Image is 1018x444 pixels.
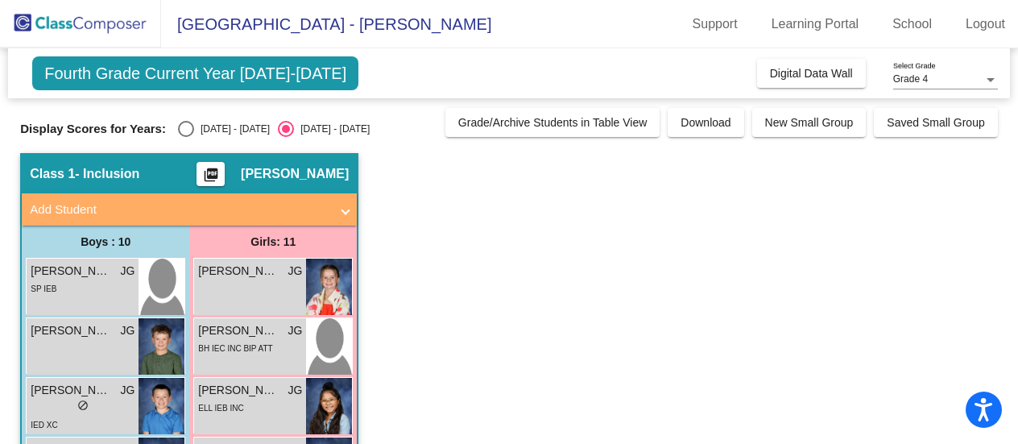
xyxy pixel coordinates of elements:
span: - Inclusion [75,166,139,182]
a: Support [680,11,751,37]
button: Download [668,108,743,137]
span: JG [288,322,302,339]
span: Display Scores for Years: [20,122,166,136]
span: [GEOGRAPHIC_DATA] - [PERSON_NAME] [161,11,491,37]
span: [PERSON_NAME] [31,322,111,339]
span: New Small Group [765,116,854,129]
span: JG [120,322,134,339]
button: Print Students Details [197,162,225,186]
span: [PERSON_NAME] [31,263,111,280]
span: [PERSON_NAME] [241,166,349,182]
a: School [879,11,945,37]
span: JG [120,263,134,280]
span: [PERSON_NAME] [31,382,111,399]
span: JG [120,382,134,399]
button: Grade/Archive Students in Table View [445,108,660,137]
span: IED XC [31,421,57,429]
span: Fourth Grade Current Year [DATE]-[DATE] [32,56,358,90]
span: [PERSON_NAME] [198,263,279,280]
button: Digital Data Wall [757,59,866,88]
a: Learning Portal [759,11,872,37]
span: ELL IEB INC [198,404,243,413]
mat-panel-title: Add Student [30,201,329,219]
mat-icon: picture_as_pdf [201,167,221,189]
div: [DATE] - [DATE] [294,122,370,136]
span: [PERSON_NAME] [198,322,279,339]
div: [DATE] - [DATE] [194,122,270,136]
div: Boys : 10 [22,226,189,258]
a: Logout [953,11,1018,37]
span: BH IEC INC BIP ATT [198,344,272,353]
button: Saved Small Group [874,108,997,137]
span: Download [681,116,730,129]
span: Saved Small Group [887,116,984,129]
span: do_not_disturb_alt [77,400,89,411]
mat-radio-group: Select an option [178,121,370,137]
mat-expansion-panel-header: Add Student [22,193,357,226]
span: [PERSON_NAME] [198,382,279,399]
span: Grade 4 [893,73,928,85]
span: Digital Data Wall [770,67,853,80]
span: JG [288,382,302,399]
span: Grade/Archive Students in Table View [458,116,648,129]
span: SP IEB [31,284,56,293]
div: Girls: 11 [189,226,357,258]
span: JG [288,263,302,280]
span: Class 1 [30,166,75,182]
button: New Small Group [752,108,867,137]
